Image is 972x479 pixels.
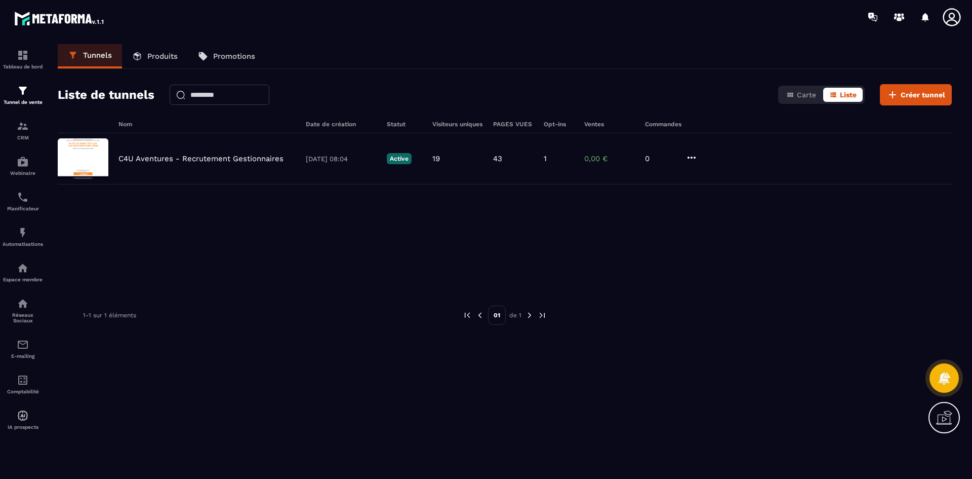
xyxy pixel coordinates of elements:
p: Tunnel de vente [3,99,43,105]
p: Tableau de bord [3,64,43,69]
img: prev [463,311,472,320]
a: Produits [122,44,188,68]
img: accountant [17,374,29,386]
img: next [538,311,547,320]
p: Produits [147,52,178,61]
h6: Date de création [306,121,377,128]
a: automationsautomationsEspace membre [3,254,43,290]
p: C4U Aventures - Recrutement Gestionnaires [118,154,283,163]
img: automations [17,262,29,274]
p: 43 [493,154,502,163]
p: IA prospects [3,424,43,430]
span: Créer tunnel [901,90,945,100]
p: 0 [645,154,675,163]
a: emailemailE-mailing [3,331,43,366]
h2: Liste de tunnels [58,85,154,105]
a: automationsautomationsWebinaire [3,148,43,183]
a: automationsautomationsAutomatisations [3,219,43,254]
p: E-mailing [3,353,43,359]
img: automations [17,410,29,422]
p: 0,00 € [584,154,635,163]
img: social-network [17,298,29,310]
p: 1-1 sur 1 éléments [83,312,136,319]
p: Réseaux Sociaux [3,312,43,323]
p: Webinaire [3,170,43,176]
button: Liste [823,88,863,102]
p: Promotions [213,52,255,61]
button: Créer tunnel [880,84,952,105]
a: Promotions [188,44,265,68]
img: automations [17,156,29,168]
a: social-networksocial-networkRéseaux Sociaux [3,290,43,331]
a: formationformationTunnel de vente [3,77,43,113]
h6: Nom [118,121,296,128]
img: formation [17,49,29,61]
p: Espace membre [3,277,43,282]
a: formationformationTableau de bord [3,42,43,77]
img: prev [475,311,484,320]
h6: Statut [387,121,422,128]
span: Liste [840,91,857,99]
img: next [525,311,534,320]
p: 1 [544,154,547,163]
img: formation [17,120,29,132]
p: CRM [3,135,43,140]
img: image [58,138,108,179]
h6: Opt-ins [544,121,574,128]
p: Automatisations [3,241,43,247]
p: 19 [432,154,440,163]
img: logo [14,9,105,27]
a: formationformationCRM [3,113,43,148]
span: Carte [797,91,816,99]
p: [DATE] 08:04 [306,155,377,163]
p: Tunnels [83,51,112,60]
a: schedulerschedulerPlanificateur [3,183,43,219]
img: scheduler [17,191,29,203]
h6: Ventes [584,121,635,128]
h6: PAGES VUES [493,121,534,128]
h6: Commandes [645,121,681,128]
p: Active [387,153,412,164]
p: 01 [488,306,506,325]
a: Tunnels [58,44,122,68]
img: automations [17,227,29,239]
p: Planificateur [3,206,43,211]
button: Carte [780,88,822,102]
p: de 1 [509,311,521,319]
a: accountantaccountantComptabilité [3,366,43,402]
img: formation [17,85,29,97]
p: Comptabilité [3,389,43,394]
img: email [17,339,29,351]
h6: Visiteurs uniques [432,121,483,128]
